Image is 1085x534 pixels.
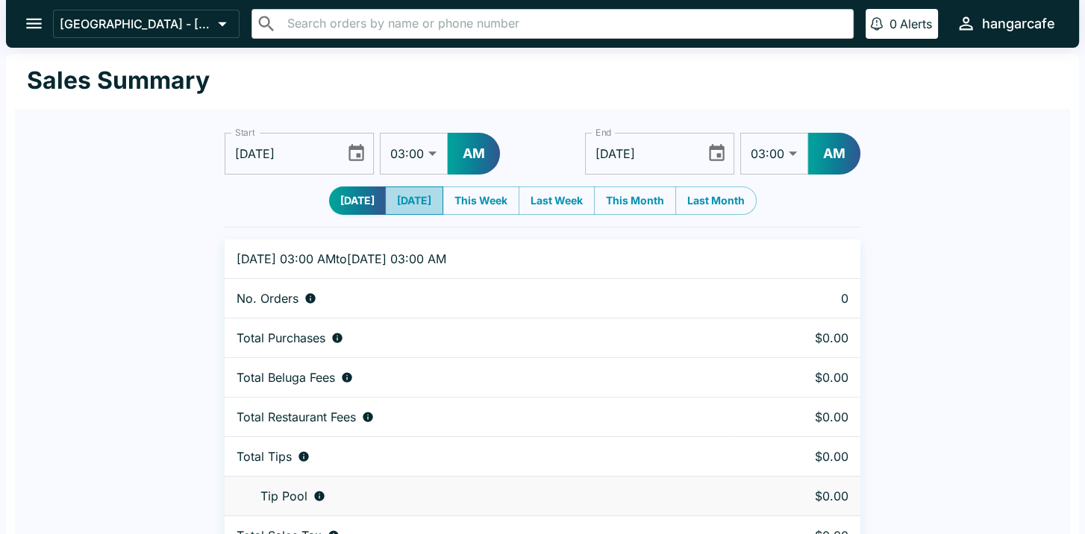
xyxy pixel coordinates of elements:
[808,133,860,175] button: AM
[443,186,519,215] button: This Week
[950,7,1061,40] button: hangarcafe
[747,370,848,385] p: $0.00
[385,186,443,215] button: [DATE]
[747,291,848,306] p: 0
[237,330,723,345] div: Aggregate order subtotals
[15,4,53,43] button: open drawer
[260,489,307,503] p: Tip Pool
[747,409,848,424] p: $0.00
[237,330,325,345] p: Total Purchases
[448,133,500,175] button: AM
[53,10,240,38] button: [GEOGRAPHIC_DATA] - [GEOGRAPHIC_DATA]
[900,16,932,31] p: Alerts
[237,489,723,503] div: Tips unclaimed by a waiter
[585,133,695,175] input: mm/dd/yyyy
[237,251,723,266] p: [DATE] 03:00 AM to [DATE] 03:00 AM
[982,15,1055,33] div: hangarcafe
[60,16,212,31] p: [GEOGRAPHIC_DATA] - [GEOGRAPHIC_DATA]
[594,186,676,215] button: This Month
[237,449,723,464] div: Combined individual and pooled tips
[747,449,848,464] p: $0.00
[237,449,292,464] p: Total Tips
[519,186,595,215] button: Last Week
[595,126,612,139] label: End
[237,370,335,385] p: Total Beluga Fees
[889,16,897,31] p: 0
[225,133,334,175] input: mm/dd/yyyy
[237,291,298,306] p: No. Orders
[237,409,356,424] p: Total Restaurant Fees
[237,409,723,424] div: Fees paid by diners to restaurant
[283,13,847,34] input: Search orders by name or phone number
[235,126,254,139] label: Start
[701,137,733,169] button: Choose date, selected date is Oct 2, 2025
[675,186,757,215] button: Last Month
[237,370,723,385] div: Fees paid by diners to Beluga
[747,330,848,345] p: $0.00
[27,66,210,95] h1: Sales Summary
[329,186,386,215] button: [DATE]
[340,137,372,169] button: Choose date, selected date is Oct 1, 2025
[747,489,848,503] p: $0.00
[237,291,723,306] div: Number of orders placed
